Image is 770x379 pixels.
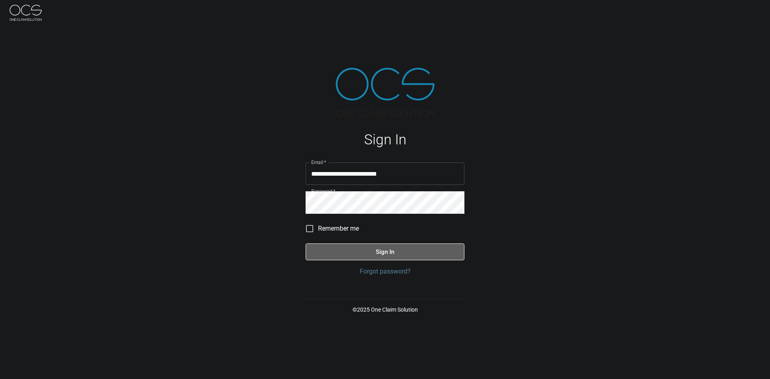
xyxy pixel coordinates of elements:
[10,5,42,21] img: ocs-logo-white-transparent.png
[306,243,464,260] button: Sign In
[318,224,359,233] span: Remember me
[311,188,335,195] label: Password
[306,306,464,314] p: © 2025 One Claim Solution
[336,68,435,117] img: ocs-logo-tra.png
[311,159,326,166] label: Email
[306,267,464,276] a: Forgot password?
[306,132,464,148] h1: Sign In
